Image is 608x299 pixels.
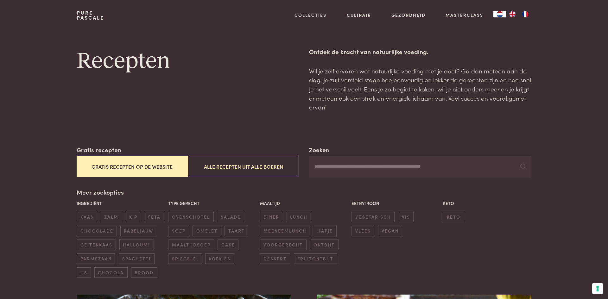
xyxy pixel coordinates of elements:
strong: Ontdek de kracht van natuurlijke voeding. [309,47,428,56]
a: FR [519,11,531,17]
button: Uw voorkeuren voor toestemming voor trackingtechnologieën [592,283,603,294]
span: feta [145,212,164,222]
span: kip [126,212,141,222]
span: omelet [193,226,221,236]
span: voorgerecht [260,240,307,250]
span: fruitontbijt [294,253,337,264]
span: kaas [77,212,97,222]
a: PurePascale [77,10,104,20]
p: Keto [443,200,531,207]
span: kabeljauw [120,226,157,236]
span: dessert [260,253,290,264]
span: zalm [101,212,122,222]
span: salade [217,212,244,222]
h1: Recepten [77,47,299,76]
span: taart [225,226,248,236]
span: spaghetti [119,253,155,264]
a: Gezondheid [391,12,426,18]
div: Language [493,11,506,17]
button: Gratis recepten op de website [77,156,188,177]
span: chocola [94,267,128,278]
span: vlees [351,226,374,236]
span: maaltijdsoep [168,240,214,250]
span: ontbijt [310,240,339,250]
span: parmezaan [77,253,115,264]
span: lunch [287,212,311,222]
label: Zoeken [309,145,329,154]
a: Masterclass [446,12,483,18]
span: chocolade [77,226,117,236]
a: NL [493,11,506,17]
p: Ingrediënt [77,200,165,207]
a: Culinair [347,12,371,18]
span: brood [131,267,157,278]
span: koekjes [205,253,234,264]
p: Eetpatroon [351,200,440,207]
ul: Language list [506,11,531,17]
button: Alle recepten uit alle boeken [188,156,299,177]
span: spiegelei [168,253,202,264]
span: meeneemlunch [260,226,310,236]
span: halloumi [119,240,154,250]
span: hapje [314,226,337,236]
span: vegetarisch [351,212,395,222]
span: cake [218,240,238,250]
p: Maaltijd [260,200,348,207]
aside: Language selected: Nederlands [493,11,531,17]
p: Type gerecht [168,200,256,207]
p: Wil je zelf ervaren wat natuurlijke voeding met je doet? Ga dan meteen aan de slag. Je zult verst... [309,66,531,112]
a: EN [506,11,519,17]
label: Gratis recepten [77,145,121,154]
span: ijs [77,267,91,278]
span: soep [168,226,189,236]
span: keto [443,212,464,222]
span: vegan [378,226,402,236]
span: vis [398,212,414,222]
span: ovenschotel [168,212,213,222]
span: diner [260,212,283,222]
span: geitenkaas [77,240,116,250]
a: Collecties [294,12,326,18]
